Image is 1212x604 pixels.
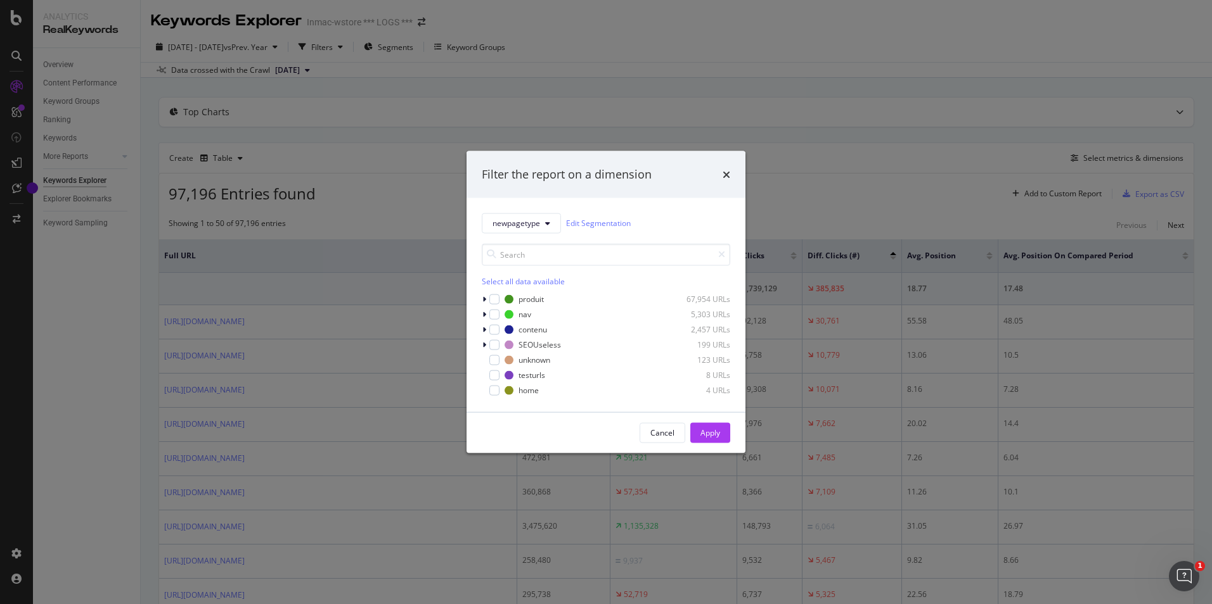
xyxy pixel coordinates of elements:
div: 8 URLs [668,370,730,381]
button: newpagetype [482,213,561,233]
div: 123 URLs [668,355,730,365]
div: Select all data available [482,275,730,286]
button: Apply [690,422,730,443]
button: Cancel [640,422,685,443]
a: Edit Segmentation [566,217,631,230]
div: Cancel [650,427,674,438]
div: 199 URLs [668,339,730,350]
div: 5,303 URLs [668,309,730,320]
div: produit [519,294,544,305]
div: modal [467,151,745,453]
span: 1 [1195,561,1205,571]
span: newpagetype [493,218,540,229]
div: 4 URLs [668,385,730,396]
iframe: Intercom live chat [1169,561,1199,591]
div: times [723,167,730,183]
div: 2,457 URLs [668,324,730,335]
div: contenu [519,324,547,335]
div: 67,954 URLs [668,294,730,305]
div: Filter the report on a dimension [482,167,652,183]
div: home [519,385,539,396]
div: SEOUseless [519,339,561,350]
div: testurls [519,370,545,381]
div: nav [519,309,531,320]
div: Apply [700,427,720,438]
input: Search [482,243,730,265]
div: unknown [519,355,550,365]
